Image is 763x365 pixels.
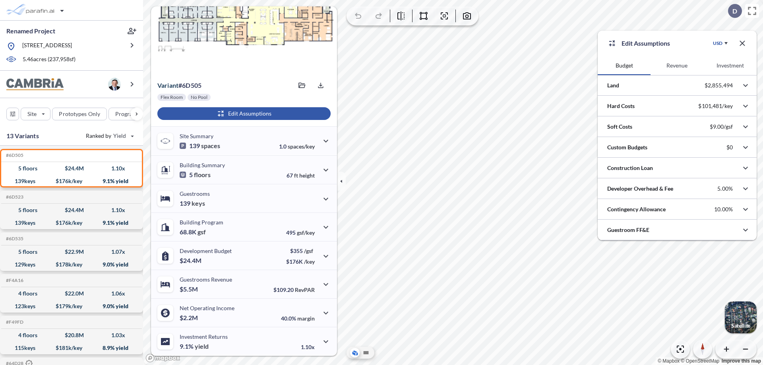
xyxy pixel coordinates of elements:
span: floors [194,171,211,179]
span: Variant [157,81,178,89]
h5: Click to copy the code [4,153,23,158]
p: [STREET_ADDRESS] [22,41,72,51]
span: spaces [201,142,220,150]
h5: Click to copy the code [4,236,23,241]
button: Aerial View [350,348,360,357]
button: Program [108,108,151,120]
div: USD [713,40,722,46]
p: Building Program [180,219,223,226]
p: $9.00/gsf [710,123,733,130]
p: Custom Budgets [607,143,647,151]
button: Edit Assumptions [157,107,331,120]
span: /gsf [304,247,313,254]
p: 68.8K [180,228,206,236]
p: 13 Variants [6,131,39,141]
p: Renamed Project [6,27,55,35]
p: # 6d505 [157,81,201,89]
p: 5 [180,171,211,179]
p: D [732,8,737,15]
p: 5.00% [717,185,733,192]
p: $355 [286,247,315,254]
p: Developer Overhead & Fee [607,185,673,193]
p: Development Budget [180,247,232,254]
button: Switcher ImageSatellite [725,301,757,333]
p: Edit Assumptions [622,39,670,48]
p: $2,855,494 [705,82,733,89]
p: 67 [287,172,315,179]
p: Program [115,110,137,118]
button: Site Plan [361,348,371,357]
p: $109.20 [273,286,315,293]
p: Construction Loan [607,164,653,172]
p: Contingency Allowance [607,205,666,213]
p: $101,481/key [698,102,733,110]
a: Mapbox [658,358,680,364]
p: Guestrooms Revenue [180,276,232,283]
span: /key [304,258,315,265]
span: Yield [113,132,126,140]
h5: Click to copy the code [4,278,23,283]
span: keys [192,199,205,207]
p: $2.2M [180,314,199,322]
p: $5.5M [180,285,199,293]
p: 5.46 acres ( 237,958 sf) [23,55,76,64]
p: Soft Costs [607,123,632,131]
p: Land [607,81,619,89]
span: gsf/key [297,229,315,236]
span: gsf [198,228,206,236]
a: Mapbox homepage [145,353,180,363]
p: Guestroom FF&E [607,226,649,234]
p: Site Summary [180,133,213,139]
img: Switcher Image [725,301,757,333]
span: height [299,172,315,179]
p: 139 [180,142,220,150]
h5: Click to copy the code [4,194,23,200]
button: Revenue [651,56,703,75]
a: Improve this map [722,358,761,364]
button: Budget [598,56,651,75]
p: 1.0 [279,143,315,150]
button: Prototypes Only [52,108,107,120]
span: RevPAR [295,286,315,293]
p: No Pool [191,94,207,100]
h5: Click to copy the code [4,319,23,325]
p: $0 [726,144,733,151]
button: Investment [704,56,757,75]
p: 1.10x [301,344,315,350]
p: Building Summary [180,162,225,168]
p: Satellite [731,323,750,329]
a: OpenStreetMap [681,358,719,364]
span: ft [294,172,298,179]
button: Site [21,108,50,120]
p: Investment Returns [180,333,228,340]
p: Guestrooms [180,190,210,197]
p: 139 [180,199,205,207]
p: 495 [286,229,315,236]
p: Hard Costs [607,102,635,110]
p: 9.1% [180,342,209,350]
img: BrandImage [6,78,64,91]
span: spaces/key [288,143,315,150]
p: $24.4M [180,257,203,265]
span: margin [297,315,315,322]
img: user logo [108,78,121,91]
button: Ranked by Yield [79,129,139,142]
p: 40.0% [281,315,315,322]
p: Net Operating Income [180,305,234,311]
p: $176K [286,258,315,265]
p: Site [27,110,37,118]
p: Prototypes Only [59,110,100,118]
p: 10.00% [714,206,733,213]
span: yield [195,342,209,350]
p: Flex Room [161,94,183,100]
